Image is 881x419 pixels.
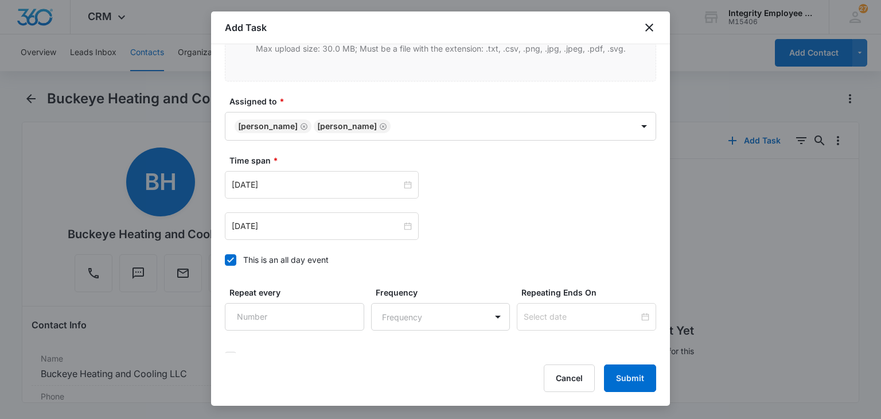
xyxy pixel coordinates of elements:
[642,21,656,34] button: close
[229,286,369,298] label: Repeat every
[238,122,298,130] div: [PERSON_NAME]
[232,220,401,232] input: Sep 10, 2025
[225,303,364,331] input: Number
[604,364,656,392] button: Submit
[298,122,308,130] div: Remove Alexis Lysek
[544,364,595,392] button: Cancel
[225,21,267,34] h1: Add Task
[243,254,329,266] div: This is an all day event
[521,286,661,298] label: Repeating Ends On
[376,286,515,298] label: Frequency
[229,95,661,107] label: Assigned to
[232,179,401,191] input: Sep 10, 2025
[317,122,377,130] div: [PERSON_NAME]
[229,154,661,166] label: Time span
[524,311,639,323] input: Select date
[377,122,387,130] div: Remove Reuel Rivera
[243,351,508,363] div: Keep Task Private (no other team member will be able to see this task)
